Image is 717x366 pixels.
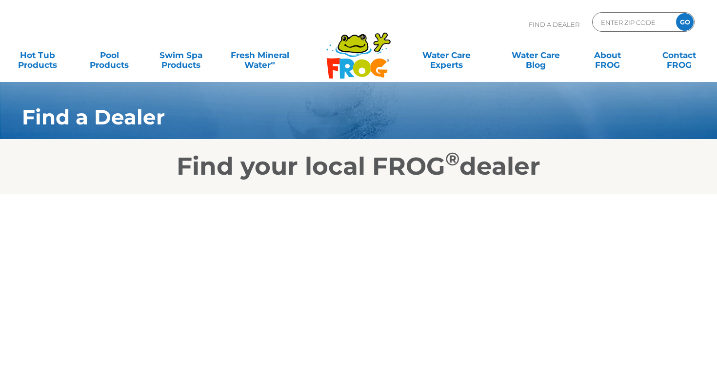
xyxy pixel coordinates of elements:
[22,105,639,129] h1: Find a Dealer
[652,45,707,65] a: ContactFROG
[225,45,295,65] a: Fresh MineralWater∞
[10,45,65,65] a: Hot TubProducts
[271,59,275,66] sup: ∞
[81,45,137,65] a: PoolProducts
[445,148,459,170] sup: ®
[321,20,396,79] img: Frog Products Logo
[508,45,563,65] a: Water CareBlog
[401,45,492,65] a: Water CareExperts
[529,12,579,37] p: Find A Dealer
[676,13,694,31] input: GO
[579,45,635,65] a: AboutFROG
[153,45,209,65] a: Swim SpaProducts
[7,152,710,181] h2: Find your local FROG dealer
